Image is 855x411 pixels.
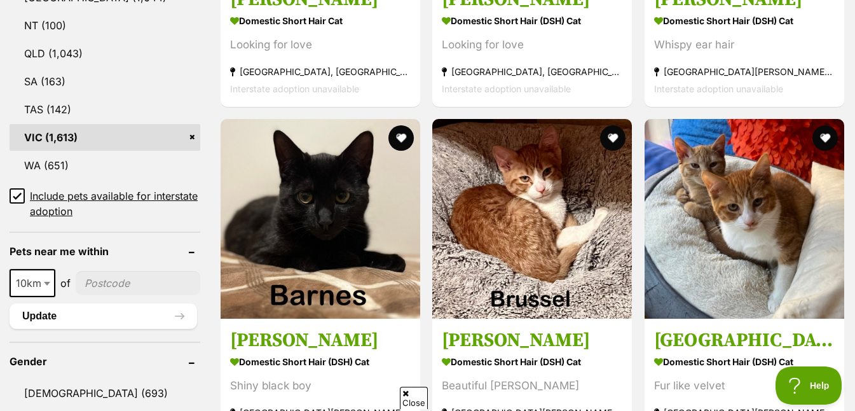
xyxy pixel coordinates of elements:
div: Looking for love [230,36,411,53]
div: Whispy ear hair [654,36,835,53]
h3: [PERSON_NAME] [230,328,411,352]
strong: Domestic Short Hair (DSH) Cat [654,11,835,30]
img: Russell - Domestic Short Hair (DSH) Cat [432,119,632,319]
strong: [GEOGRAPHIC_DATA], [GEOGRAPHIC_DATA] [442,63,622,80]
h3: [PERSON_NAME] [442,328,622,352]
img: consumer-privacy-logo.png [451,1,462,11]
header: Pets near me within [10,246,200,257]
a: SA (163) [10,68,200,95]
a: Privacy Notification [450,1,463,11]
button: favourite [601,125,626,151]
span: of [60,275,71,291]
strong: Domestic Short Hair (DSH) Cat [442,11,622,30]
strong: [GEOGRAPHIC_DATA][PERSON_NAME][GEOGRAPHIC_DATA] [654,63,835,80]
span: Interstate adoption unavailable [230,83,359,94]
button: favourite [812,125,838,151]
img: iconc.png [449,1,462,10]
div: Beautiful [PERSON_NAME] [442,377,622,394]
input: postcode [76,271,200,295]
a: NT (100) [10,12,200,39]
div: Shiny black boy [230,377,411,394]
div: Looking for love [442,36,622,53]
span: Interstate adoption unavailable [654,83,783,94]
span: 10km [10,269,55,297]
a: TAS (142) [10,96,200,123]
button: favourite [388,125,414,151]
a: WA (651) [10,152,200,179]
span: 10km [11,274,54,292]
strong: Domestic Short Hair (DSH) Cat [442,352,622,371]
button: Update [10,303,197,329]
strong: Domestic Short Hair Cat [230,11,411,30]
img: Barnes - Domestic Short Hair (DSH) Cat [221,119,420,319]
a: QLD (1,043) [10,40,200,67]
h3: [GEOGRAPHIC_DATA] [654,328,835,352]
span: Interstate adoption unavailable [442,83,571,94]
span: Close [400,387,428,409]
iframe: Help Scout Beacon - Open [776,366,842,405]
a: Include pets available for interstate adoption [10,188,200,219]
header: Gender [10,356,200,367]
strong: Domestic Short Hair (DSH) Cat [230,352,411,371]
img: consumer-privacy-logo.png [1,1,11,11]
img: Brussel - Domestic Short Hair (DSH) Cat [645,119,844,319]
a: [DEMOGRAPHIC_DATA] (693) [10,380,200,407]
span: Include pets available for interstate adoption [30,188,200,219]
a: VIC (1,613) [10,124,200,151]
strong: [GEOGRAPHIC_DATA], [GEOGRAPHIC_DATA] [230,63,411,80]
strong: Domestic Short Hair (DSH) Cat [654,352,835,371]
div: Fur like velvet [654,377,835,394]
